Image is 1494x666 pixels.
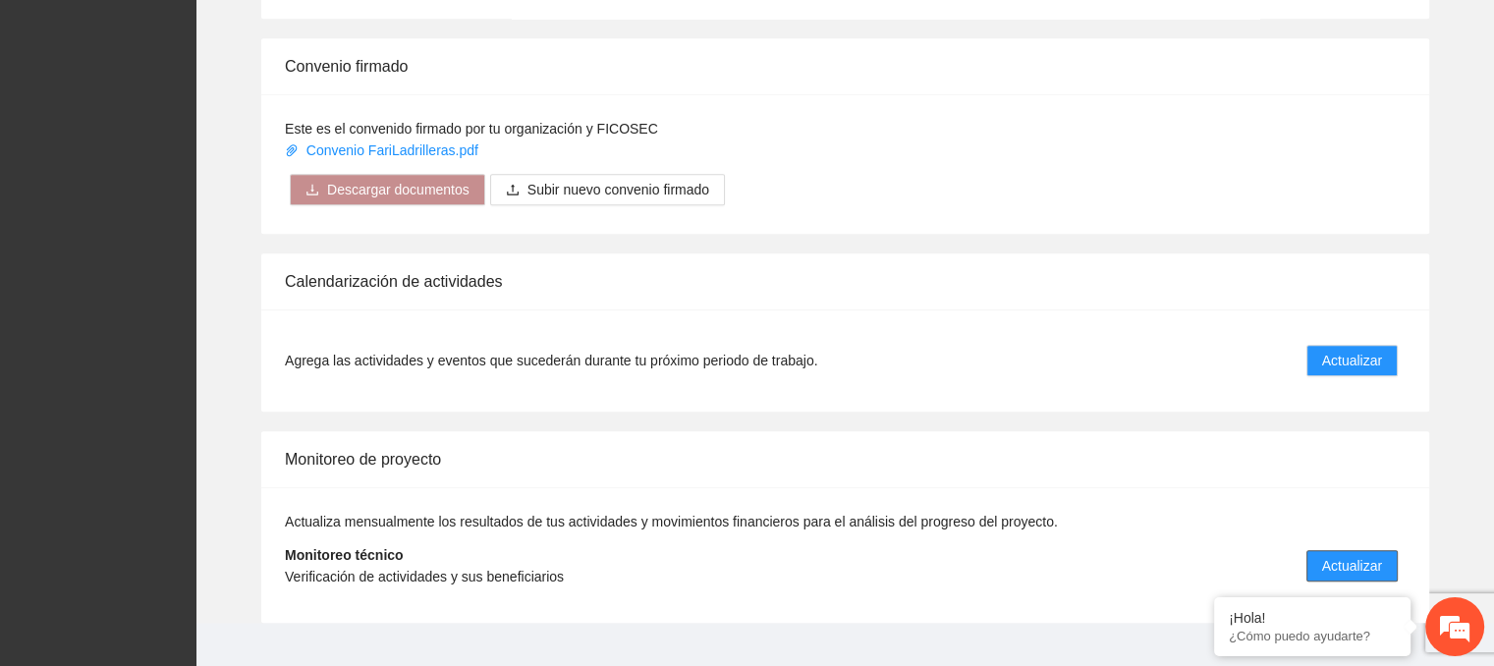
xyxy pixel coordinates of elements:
[327,179,470,200] span: Descargar documentos
[285,142,482,158] a: Convenio FariLadrilleras.pdf
[1229,629,1396,643] p: ¿Cómo puedo ayudarte?
[285,431,1406,487] div: Monitoreo de proyecto
[527,179,709,200] span: Subir nuevo convenio firmado
[285,350,817,371] span: Agrega las actividades y eventos que sucederán durante tu próximo periodo de trabajo.
[285,514,1058,529] span: Actualiza mensualmente los resultados de tus actividades y movimientos financieros para el anális...
[322,10,369,57] div: Minimizar ventana de chat en vivo
[1229,610,1396,626] div: ¡Hola!
[285,121,658,137] span: Este es el convenido firmado por tu organización y FICOSEC
[10,451,374,520] textarea: Escriba su mensaje y pulse “Intro”
[285,143,299,157] span: paper-clip
[1322,555,1382,577] span: Actualizar
[285,253,1406,309] div: Calendarización de actividades
[1322,350,1382,371] span: Actualizar
[490,182,725,197] span: uploadSubir nuevo convenio firmado
[490,174,725,205] button: uploadSubir nuevo convenio firmado
[1306,345,1398,376] button: Actualizar
[506,183,520,198] span: upload
[102,100,330,126] div: Chatee con nosotros ahora
[305,183,319,198] span: download
[114,219,271,417] span: Estamos en línea.
[290,174,485,205] button: downloadDescargar documentos
[285,547,404,563] strong: Monitoreo técnico
[285,569,564,584] span: Verificación de actividades y sus beneficiarios
[1306,550,1398,582] button: Actualizar
[285,38,1406,94] div: Convenio firmado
